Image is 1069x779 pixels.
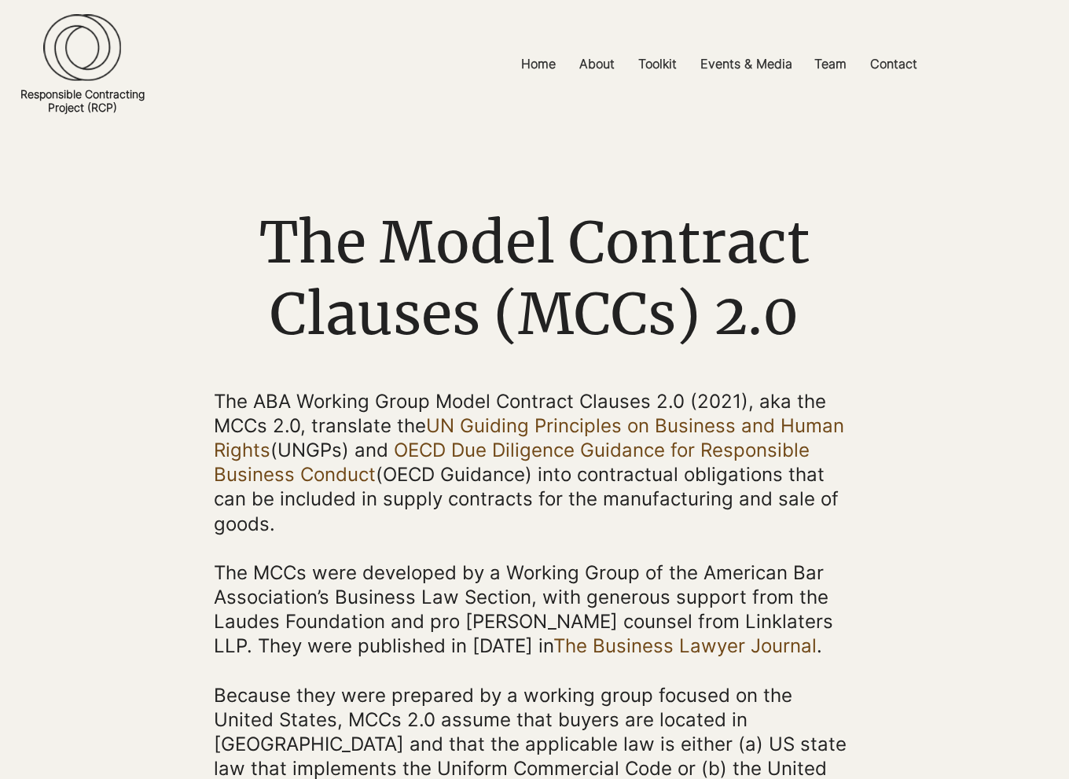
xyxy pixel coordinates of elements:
nav: Site [369,46,1069,82]
a: OECD Due Diligence Guidance for Responsible Business Conduct [214,439,810,486]
a: The Business Lawyer Journal [553,634,817,657]
span: The ABA Working Group Model Contract Clauses 2.0 (2021), aka the MCCs 2.0, translate the (UNGPs) ... [214,390,844,535]
p: Toolkit [630,46,685,82]
a: Toolkit [626,46,689,82]
a: About [568,46,626,82]
a: UN Guiding Principles on Business and Human Rights [214,414,844,461]
p: Team [806,46,854,82]
span: The MCCs were developed by a Working Group of the American Bar Association’s Business Law Section... [214,561,833,658]
a: Team [803,46,858,82]
a: Responsible ContractingProject (RCP) [20,87,145,114]
a: Contact [858,46,929,82]
p: About [571,46,623,82]
p: Events & Media [692,46,800,82]
p: Home [513,46,564,82]
p: Contact [862,46,925,82]
a: Home [509,46,568,82]
span: The Model Contract Clauses (MCCs) 2.0 [259,207,810,350]
a: Events & Media [689,46,803,82]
